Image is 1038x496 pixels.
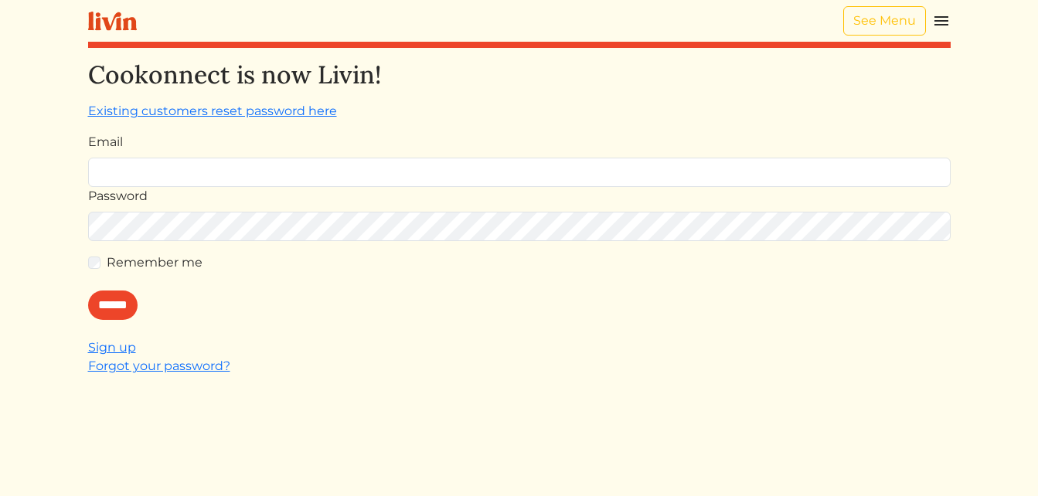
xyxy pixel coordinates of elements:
[88,340,136,355] a: Sign up
[88,358,230,373] a: Forgot your password?
[932,12,951,30] img: menu_hamburger-cb6d353cf0ecd9f46ceae1c99ecbeb4a00e71ca567a856bd81f57e9d8c17bb26.svg
[88,133,123,151] label: Email
[88,104,337,118] a: Existing customers reset password here
[88,60,951,90] h2: Cookonnect is now Livin!
[107,253,202,272] label: Remember me
[88,187,148,206] label: Password
[843,6,926,36] a: See Menu
[88,12,137,31] img: livin-logo-a0d97d1a881af30f6274990eb6222085a2533c92bbd1e4f22c21b4f0d0e3210c.svg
